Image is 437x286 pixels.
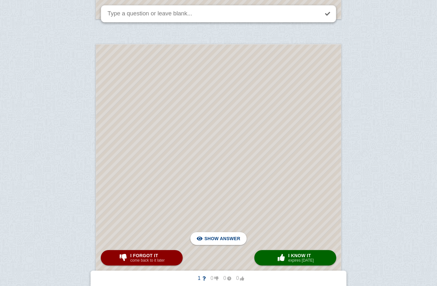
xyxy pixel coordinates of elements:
button: Show answer [190,232,247,245]
span: I know it [288,253,314,258]
span: I forgot it [130,253,164,258]
span: 0 [231,275,244,281]
small: expires [DATE] [288,258,314,263]
span: Show answer [204,231,240,246]
span: 0 [206,275,219,281]
small: come back to it later [130,258,164,263]
span: 1 [193,275,206,281]
button: 1000 [188,273,249,283]
span: 0 [219,275,231,281]
button: I know itexpires [DATE] [254,250,336,265]
button: I forgot itcome back to it later [101,250,183,265]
